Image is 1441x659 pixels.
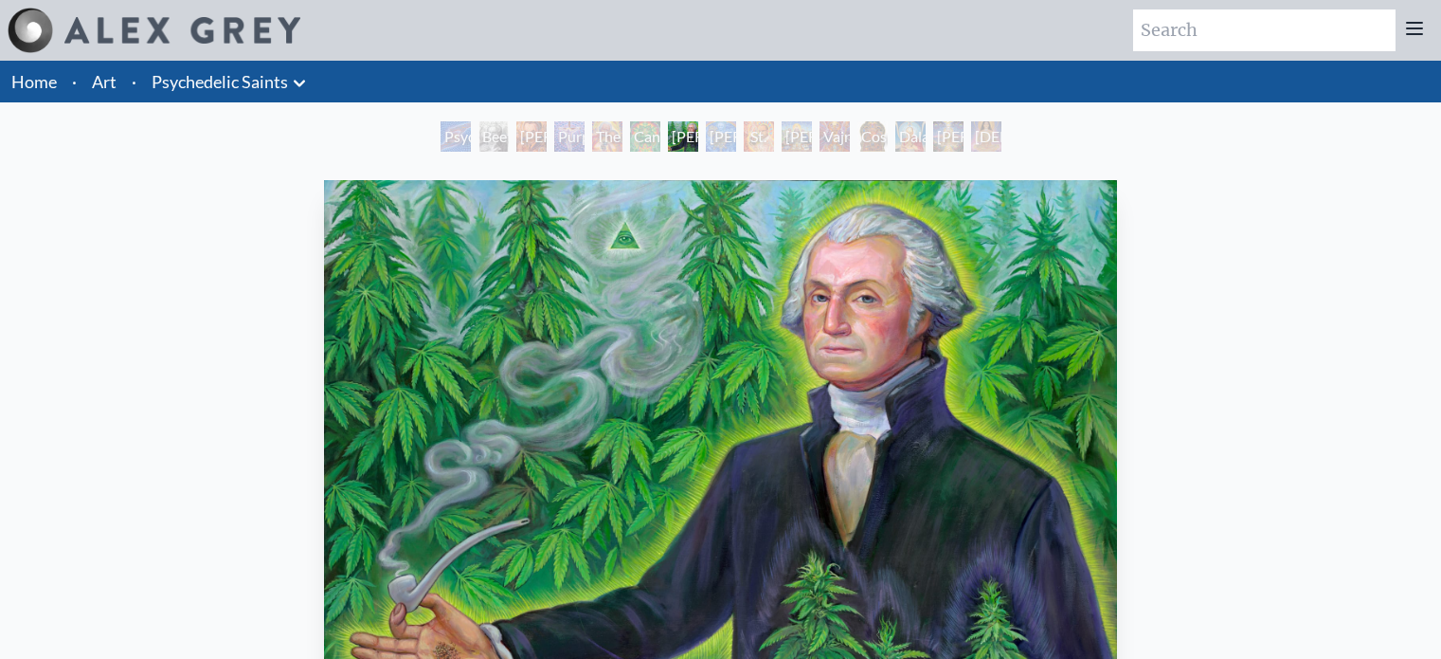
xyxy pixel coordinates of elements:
a: Psychedelic Saints [152,68,288,95]
div: [PERSON_NAME][US_STATE] - Hemp Farmer [668,121,698,152]
div: Dalai Lama [895,121,926,152]
a: Art [92,68,117,95]
div: Beethoven [478,121,509,152]
div: [PERSON_NAME] M.D., Cartographer of Consciousness [516,121,547,152]
div: St. [PERSON_NAME] & The LSD Revelation Revolution [744,121,774,152]
div: [DEMOGRAPHIC_DATA] [971,121,1001,152]
a: Home [11,71,57,92]
div: Psychedelic Healing [441,121,471,152]
div: Cannabacchus [630,121,660,152]
div: Cosmic [DEMOGRAPHIC_DATA] [857,121,888,152]
div: [PERSON_NAME] [782,121,812,152]
div: The Shulgins and their Alchemical Angels [592,121,622,152]
div: [PERSON_NAME] & the New Eleusis [706,121,736,152]
li: · [124,61,144,102]
div: [PERSON_NAME] [933,121,964,152]
div: Vajra Guru [820,121,850,152]
div: Purple [DEMOGRAPHIC_DATA] [554,121,585,152]
li: · [64,61,84,102]
input: Search [1133,9,1396,51]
